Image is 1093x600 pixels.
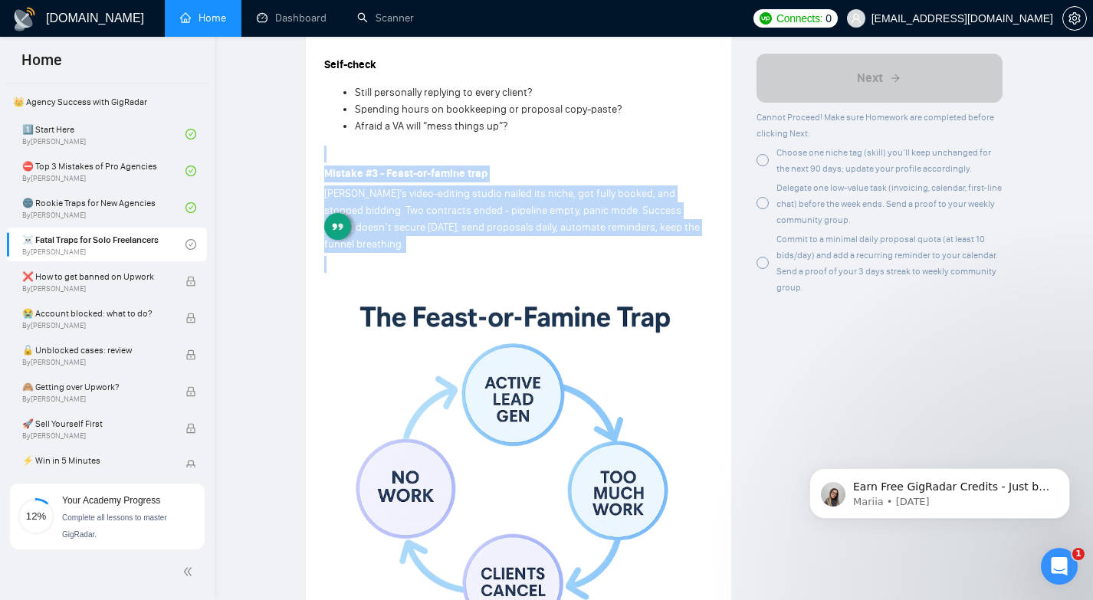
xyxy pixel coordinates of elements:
img: logo [12,7,37,31]
span: lock [185,276,196,287]
a: setting [1062,12,1087,25]
a: searchScanner [357,11,414,25]
span: Delegate one low-value task (invoicing, calendar, first-line chat) before the week ends. Send a p... [776,182,1002,225]
span: By [PERSON_NAME] [22,431,169,441]
span: Connects: [776,10,822,27]
span: 🚀 Sell Yourself First [22,416,169,431]
span: 👑 Agency Success with GigRadar [7,87,207,117]
a: homeHome [180,11,226,25]
span: setting [1063,12,1086,25]
span: Home [9,49,74,81]
span: Next [857,69,883,87]
a: ☠️ Fatal Traps for Solo FreelancersBy[PERSON_NAME] [22,228,185,261]
span: Spending hours on bookkeeping or proposal copy-paste? [355,103,622,116]
span: 1 [1072,548,1085,560]
iframe: Intercom notifications message [786,436,1093,543]
span: Still personally replying to every client? [355,86,532,99]
span: check-circle [185,202,196,213]
span: lock [185,386,196,397]
span: 🔓 Unblocked cases: review [22,343,169,358]
span: lock [185,313,196,323]
button: Next [757,54,1003,103]
strong: Mistake #3 - Feast-or-famine trap [324,167,487,180]
span: Afraid a VA will “mess things up”? [355,120,507,133]
span: Choose one niche tag (skill) you’ll keep unchanged for the next 90 days; update your profile acco... [776,147,991,174]
span: By [PERSON_NAME] [22,321,169,330]
img: upwork-logo.png [760,12,772,25]
span: check-circle [185,239,196,250]
span: ⚡ Win in 5 Minutes [22,453,169,468]
span: user [851,13,862,24]
span: ❌ How to get banned on Upwork [22,269,169,284]
a: dashboardDashboard [257,11,327,25]
a: ⛔ Top 3 Mistakes of Pro AgenciesBy[PERSON_NAME] [22,154,185,188]
span: lock [185,349,196,360]
span: By [PERSON_NAME] [22,284,169,293]
span: Complete all lessons to master GigRadar. [62,513,167,539]
a: 🌚 Rookie Traps for New AgenciesBy[PERSON_NAME] [22,191,185,225]
button: setting [1062,6,1087,31]
a: 1️⃣ Start HereBy[PERSON_NAME] [22,117,185,151]
span: Your Academy Progress [62,495,160,506]
span: 😭 Account blocked: what to do? [22,306,169,321]
span: By [PERSON_NAME] [22,358,169,367]
span: check-circle [185,129,196,139]
span: Commit to a minimal daily proposal quota (at least 10 bids/day) and add a recurring reminder to y... [776,234,998,293]
span: lock [185,423,196,434]
span: 0 [825,10,832,27]
span: double-left [182,564,198,579]
span: 🙈 Getting over Upwork? [22,379,169,395]
strong: Self-check [324,58,376,71]
span: 12% [18,511,54,521]
span: Cannot Proceed! Make sure Homework are completed before clicking Next: [757,112,994,139]
span: check-circle [185,166,196,176]
span: By [PERSON_NAME] [22,395,169,404]
iframe: Intercom live chat [1041,548,1078,585]
span: lock [185,460,196,470]
span: [PERSON_NAME]’s video-editing studio nailed its niche, got fully booked, and stopped bidding. Two... [324,187,700,251]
